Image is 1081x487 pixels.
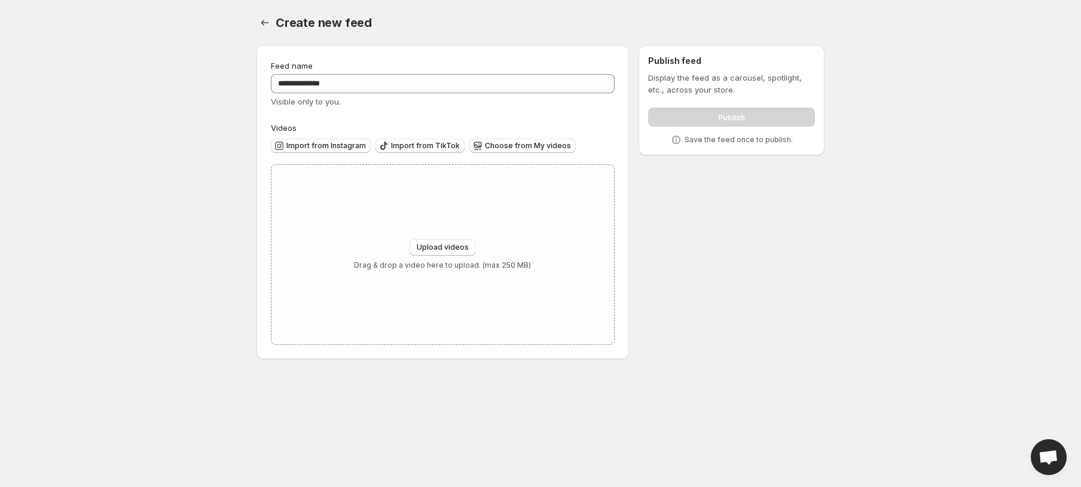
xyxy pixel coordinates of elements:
h2: Publish feed [648,55,815,67]
button: Choose from My videos [469,139,576,153]
span: Create new feed [276,16,372,30]
a: Open chat [1031,439,1067,475]
button: Upload videos [410,239,476,256]
p: Save the feed once to publish. [685,135,793,145]
span: Visible only to you. [271,97,341,106]
span: Import from Instagram [286,141,366,151]
p: Display the feed as a carousel, spotlight, etc., across your store. [648,72,815,96]
span: Choose from My videos [485,141,571,151]
span: Videos [271,123,297,133]
button: Settings [256,14,273,31]
p: Drag & drop a video here to upload. (max 250 MB) [354,261,531,270]
span: Feed name [271,61,313,71]
span: Import from TikTok [391,141,460,151]
button: Import from TikTok [375,139,465,153]
span: Upload videos [417,243,469,252]
button: Import from Instagram [271,139,371,153]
